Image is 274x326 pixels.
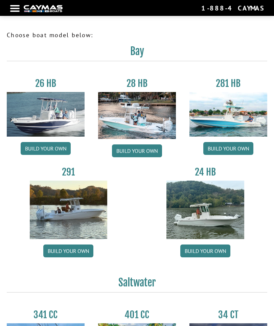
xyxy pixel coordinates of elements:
[7,45,267,61] h2: Bay
[201,4,264,13] div: 1-888-4CAYMAS
[43,245,93,257] a: Build your own
[7,30,267,40] p: Choose boat model below:
[7,77,85,89] h3: 26 HB
[112,144,162,157] a: Build your own
[189,309,267,321] h3: 34 CT
[98,77,176,89] h3: 28 HB
[30,181,108,239] img: 291_Thumbnail.jpg
[7,309,85,321] h3: 341 CC
[189,92,267,137] img: 28-hb-twin.jpg
[166,181,244,239] img: 24_HB_thumbnail.jpg
[189,77,267,89] h3: 281 HB
[166,166,244,178] h3: 24 HB
[21,142,71,155] a: Build your own
[30,166,108,178] h3: 291
[98,92,176,139] img: 28_hb_thumbnail_for_caymas_connect.jpg
[98,309,176,321] h3: 401 CC
[7,276,267,293] h2: Saltwater
[203,142,253,155] a: Build your own
[24,5,63,12] img: white-logo-c9c8dbefe5ff5ceceb0f0178aa75bf4bb51f6bca0971e226c86eb53dfe498488.png
[7,92,85,137] img: 26_new_photo_resized.jpg
[180,245,230,257] a: Build your own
